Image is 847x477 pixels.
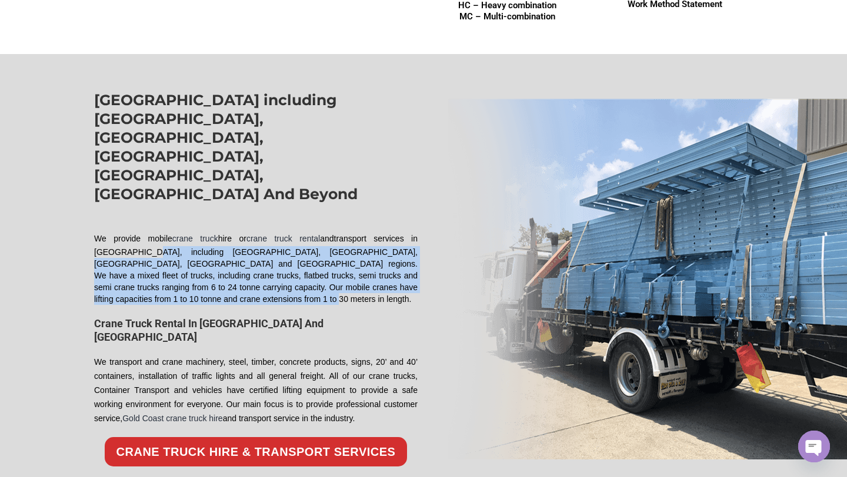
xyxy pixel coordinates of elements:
span: Scaffold Transport [94,234,418,257]
a: Gold Coast crane truck hire [122,414,222,423]
span: CRANE TRUCK HIRE & TRANSPORT SERVICES [116,446,396,458]
b: [GEOGRAPHIC_DATA] including [GEOGRAPHIC_DATA], [GEOGRAPHIC_DATA], [GEOGRAPHIC_DATA], [GEOGRAPHIC_... [94,91,358,203]
h2: Crane Truck Rental In [GEOGRAPHIC_DATA] And [GEOGRAPHIC_DATA] [94,317,418,344]
p: We transport and crane machinery, steel, timber, concrete products, signs, 20’ and 40’ containers... [94,355,418,425]
a: crane truck rental [246,234,320,243]
a: CRANE TRUCK HIRE & TRANSPORT SERVICES [105,437,408,466]
div: We provide mobile hire or and , including [GEOGRAPHIC_DATA], [GEOGRAPHIC_DATA], [GEOGRAPHIC_DATA]... [94,232,418,305]
a: crane truck [172,234,218,243]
